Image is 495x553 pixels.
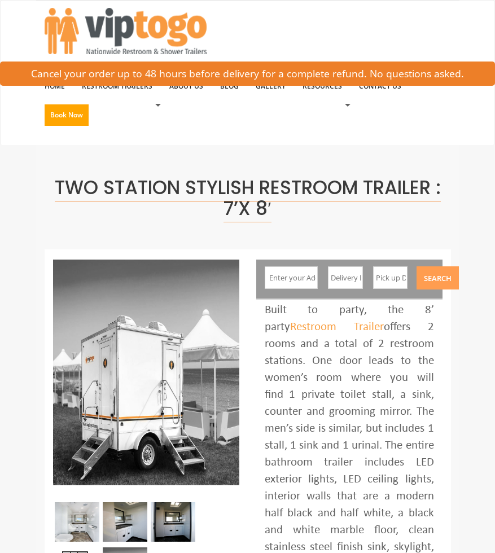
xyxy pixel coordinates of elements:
a: Blog [212,76,247,97]
a: Resources [294,76,351,97]
a: Restroom Trailers [73,76,161,97]
button: Live Chat [450,508,495,553]
a: Contact Us [351,76,410,97]
button: Book Now [45,104,89,126]
img: A mini restroom trailer with two separate stations and separate doors for males and females [53,260,239,485]
a: Restroom Trailer [290,321,384,333]
button: Search [417,266,459,289]
input: Delivery Date [328,266,362,289]
input: Pick up Date [373,266,408,289]
a: Book Now [36,103,97,131]
img: VIPTOGO [45,8,207,54]
a: About Us [161,76,212,97]
a: Gallery [247,76,294,97]
a: Home [36,76,73,97]
input: Enter your Address [265,266,318,289]
span: Two Station Stylish Restroom Trailer : 7’x 8′ [55,174,441,222]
